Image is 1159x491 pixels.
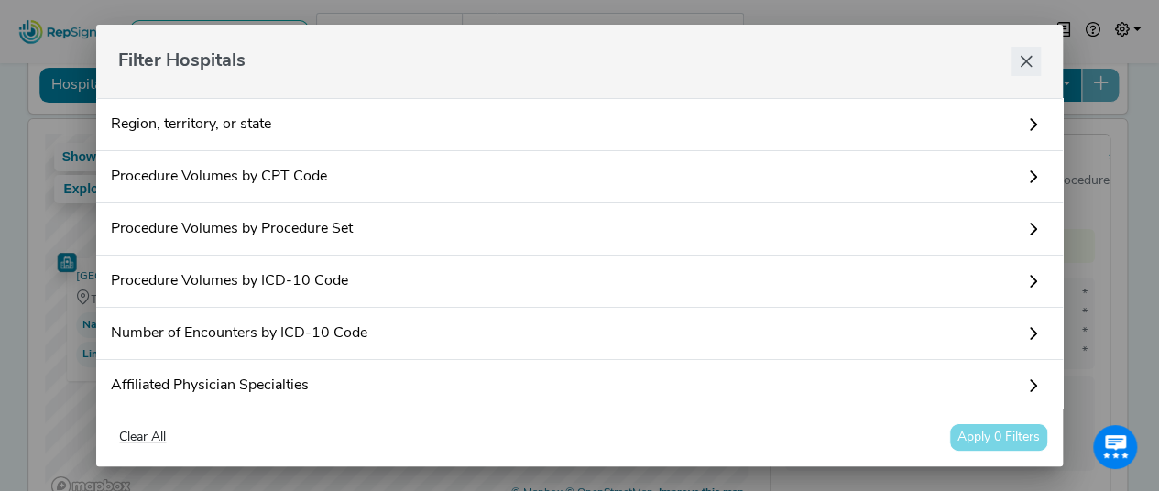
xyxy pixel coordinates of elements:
[96,308,1062,360] a: Number of Encounters by ICD-10 Code
[118,48,246,75] span: Filter Hospitals
[96,256,1062,308] a: Procedure Volumes by ICD-10 Code
[96,98,1062,151] a: Region, territory, or state
[1011,47,1041,76] button: Close
[96,151,1062,203] a: Procedure Volumes by CPT Code
[96,203,1062,256] a: Procedure Volumes by Procedure Set
[111,423,174,452] button: Clear All
[96,360,1062,412] a: Affiliated Physician Specialties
